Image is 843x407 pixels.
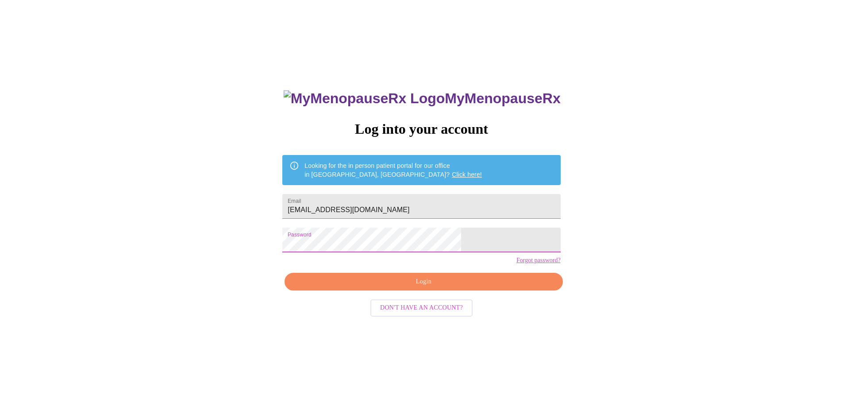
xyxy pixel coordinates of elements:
a: Click here! [452,171,482,178]
h3: MyMenopauseRx [284,90,561,107]
a: Forgot password? [516,257,561,264]
a: Don't have an account? [368,303,475,311]
span: Don't have an account? [380,302,463,314]
div: Looking for the in person patient portal for our office in [GEOGRAPHIC_DATA], [GEOGRAPHIC_DATA]? [304,158,482,182]
button: Don't have an account? [370,299,473,317]
h3: Log into your account [282,121,560,137]
button: Login [285,273,562,291]
img: MyMenopauseRx Logo [284,90,445,107]
span: Login [295,276,552,287]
